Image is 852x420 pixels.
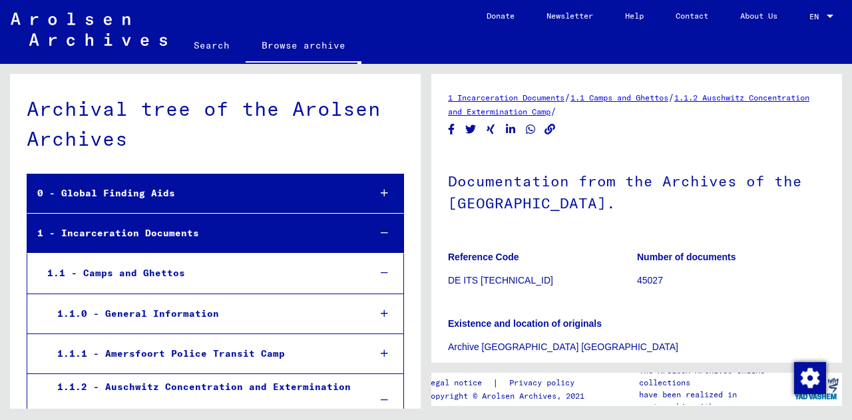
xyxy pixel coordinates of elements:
[543,121,557,138] button: Copy link
[426,390,590,402] p: Copyright © Arolsen Archives, 2021
[639,365,791,389] p: The Arolsen Archives online collections
[47,301,359,327] div: 1.1.0 - General Information
[499,376,590,390] a: Privacy policy
[426,376,493,390] a: Legal notice
[570,93,668,103] a: 1.1 Camps and Ghettos
[524,121,538,138] button: Share on WhatsApp
[550,105,556,117] span: /
[637,274,825,288] p: 45027
[448,318,602,329] b: Existence and location of originals
[11,13,167,46] img: Arolsen_neg.svg
[791,372,841,405] img: yv_logo.png
[668,91,674,103] span: /
[794,362,826,394] img: Change consent
[37,260,359,286] div: 1.1 - Camps and Ghettos
[448,93,564,103] a: 1 Incarceration Documents
[639,389,791,413] p: have been realized in partnership with
[27,220,359,246] div: 1 - Incarceration Documents
[448,150,825,231] h1: Documentation from the Archives of the [GEOGRAPHIC_DATA].
[426,376,590,390] div: |
[27,94,404,154] div: Archival tree of the Arolsen Archives
[637,252,736,262] b: Number of documents
[564,91,570,103] span: /
[445,121,459,138] button: Share on Facebook
[246,29,361,64] a: Browse archive
[178,29,246,61] a: Search
[448,340,825,354] p: Archive [GEOGRAPHIC_DATA] [GEOGRAPHIC_DATA]
[464,121,478,138] button: Share on Twitter
[47,341,359,367] div: 1.1.1 - Amersfoort Police Transit Camp
[448,274,636,288] p: DE ITS [TECHNICAL_ID]
[504,121,518,138] button: Share on LinkedIn
[448,252,519,262] b: Reference Code
[809,12,824,21] span: EN
[27,180,359,206] div: 0 - Global Finding Aids
[484,121,498,138] button: Share on Xing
